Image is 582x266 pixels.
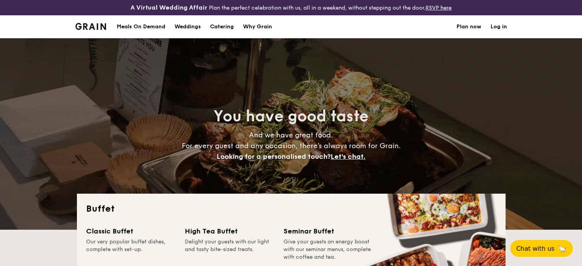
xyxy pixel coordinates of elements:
[86,238,176,261] div: Our very popular buffet dishes, complete with set-up.
[284,226,373,237] div: Seminar Buffet
[182,131,401,161] span: And we have great food. For every guest and any occasion, there’s always room for Grain.
[331,152,365,161] span: Let's chat.
[185,226,274,237] div: High Tea Buffet
[205,15,238,38] a: Catering
[170,15,205,38] a: Weddings
[86,203,496,215] h2: Buffet
[130,3,207,12] h4: A Virtual Wedding Affair
[510,240,573,257] button: Chat with us🦙
[491,15,507,38] a: Log in
[238,15,277,38] a: Why Grain
[75,23,106,30] a: Logotype
[217,152,331,161] span: Looking for a personalised touch?
[516,245,554,252] span: Chat with us
[558,244,567,253] span: 🦙
[425,5,452,11] a: RSVP here
[243,15,272,38] div: Why Grain
[214,107,368,126] span: You have good taste
[97,3,485,12] div: Plan the perfect celebration with us, all in a weekend, without stepping out the door.
[112,15,170,38] a: Meals On Demand
[456,15,481,38] a: Plan now
[210,15,234,38] h1: Catering
[117,15,165,38] div: Meals On Demand
[86,226,176,237] div: Classic Buffet
[284,238,373,261] div: Give your guests an energy boost with our seminar menus, complete with coffee and tea.
[174,15,201,38] div: Weddings
[75,23,106,30] img: Grain
[185,238,274,261] div: Delight your guests with our light and tasty bite-sized treats.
